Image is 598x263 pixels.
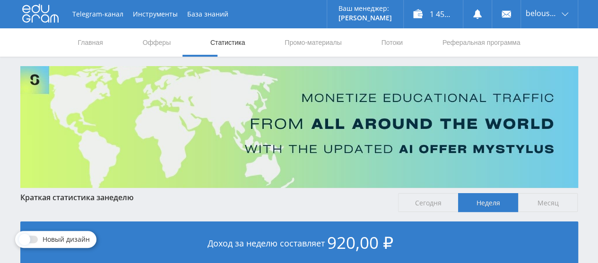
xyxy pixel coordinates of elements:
a: Главная [77,28,104,57]
a: Статистика [209,28,246,57]
span: Новый дизайн [43,236,90,243]
span: Месяц [518,193,578,212]
a: Реферальная программа [442,28,521,57]
span: belousova1964 [526,9,559,17]
a: Промо-материалы [284,28,342,57]
span: 920,00 ₽ [327,231,393,254]
p: [PERSON_NAME] [338,14,392,22]
span: Сегодня [398,193,458,212]
a: Офферы [142,28,172,57]
p: Ваш менеджер: [338,5,392,12]
span: Неделя [458,193,518,212]
a: Потоки [380,28,404,57]
img: Banner [20,66,578,188]
div: Краткая статистика за [20,193,389,202]
span: неделю [104,192,134,203]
